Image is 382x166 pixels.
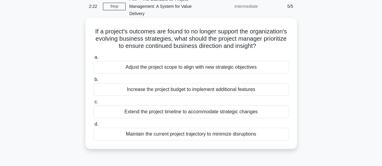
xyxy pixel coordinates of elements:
span: b. [95,77,98,82]
div: Intermediate [209,0,262,12]
div: Extend the project timeline to accommodate strategic changes [93,105,289,118]
a: Stop [103,3,126,10]
div: 5/5 [262,0,297,12]
div: Increase the project budget to implement additional features [93,83,289,96]
h5: If a project's outcomes are found to no longer support the organization's evolving business strat... [93,28,290,50]
div: 2:22 [85,0,103,12]
div: Adjust the project scope to align with new strategic objectives [93,61,289,74]
span: a. [95,55,98,60]
div: Maintain the current project trajectory to minimize disruptions [93,128,289,140]
span: c. [95,99,98,104]
span: d. [95,121,98,127]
